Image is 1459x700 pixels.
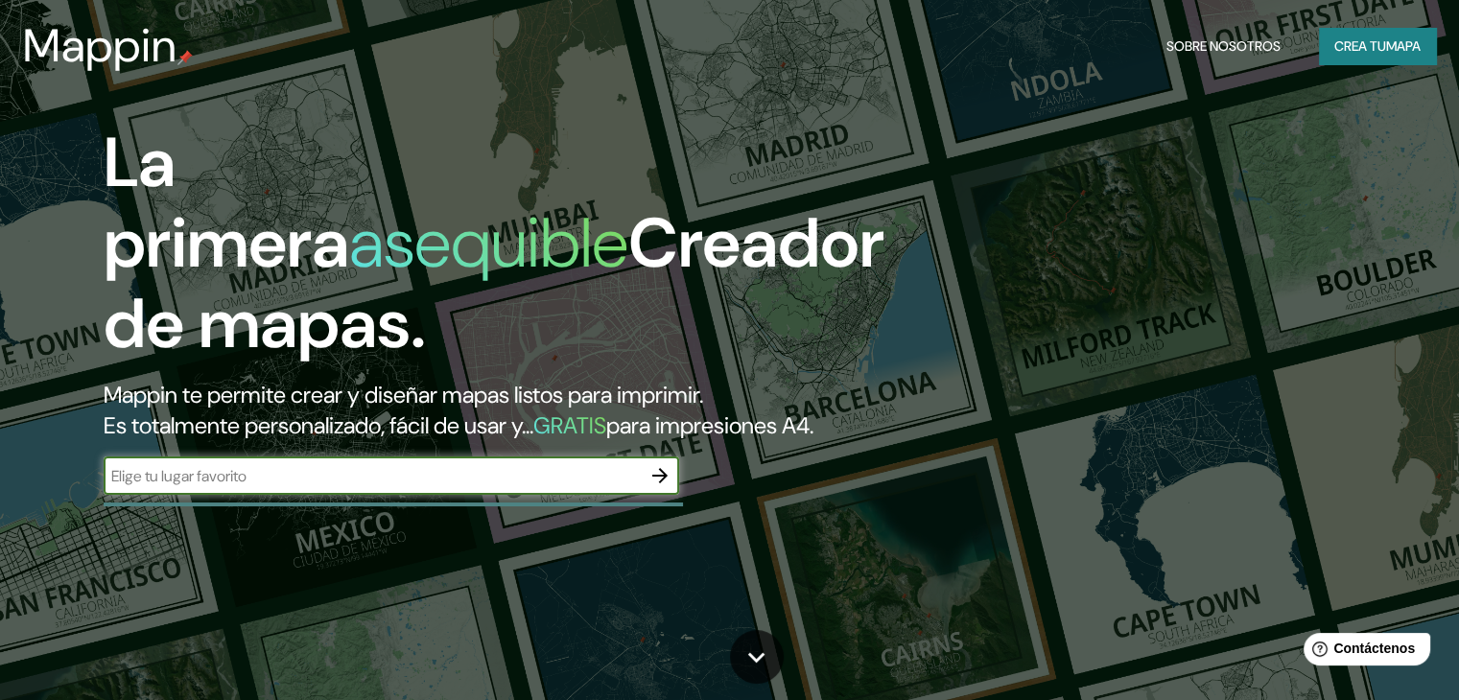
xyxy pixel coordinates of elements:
font: Mappin [23,15,177,76]
input: Elige tu lugar favorito [104,465,641,487]
button: Sobre nosotros [1159,28,1288,64]
font: GRATIS [533,410,606,440]
font: Es totalmente personalizado, fácil de usar y... [104,410,533,440]
font: Sobre nosotros [1166,37,1281,55]
font: Creador de mapas. [104,198,884,368]
font: La primera [104,118,349,288]
font: Mappin te permite crear y diseñar mapas listos para imprimir. [104,380,703,409]
font: mapa [1386,37,1421,55]
img: pin de mapeo [177,50,193,65]
font: para impresiones A4. [606,410,813,440]
button: Crea tumapa [1319,28,1436,64]
font: Crea tu [1334,37,1386,55]
font: asequible [349,198,628,288]
iframe: Lanzador de widgets de ayuda [1288,625,1438,679]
